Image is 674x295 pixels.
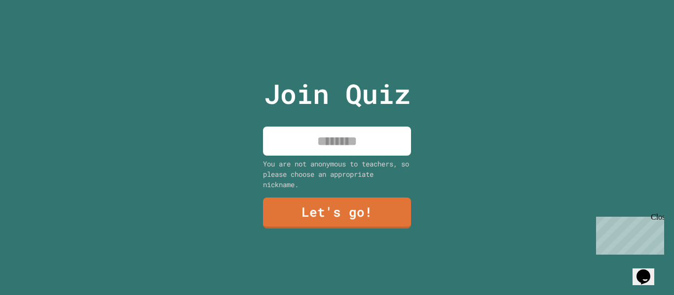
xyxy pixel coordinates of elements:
a: Let's go! [263,197,411,229]
div: Chat with us now!Close [4,4,68,63]
iframe: chat widget [592,213,664,255]
div: You are not anonymous to teachers, so please choose an appropriate nickname. [263,159,411,190]
iframe: chat widget [633,256,664,285]
p: Join Quiz [264,73,411,114]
